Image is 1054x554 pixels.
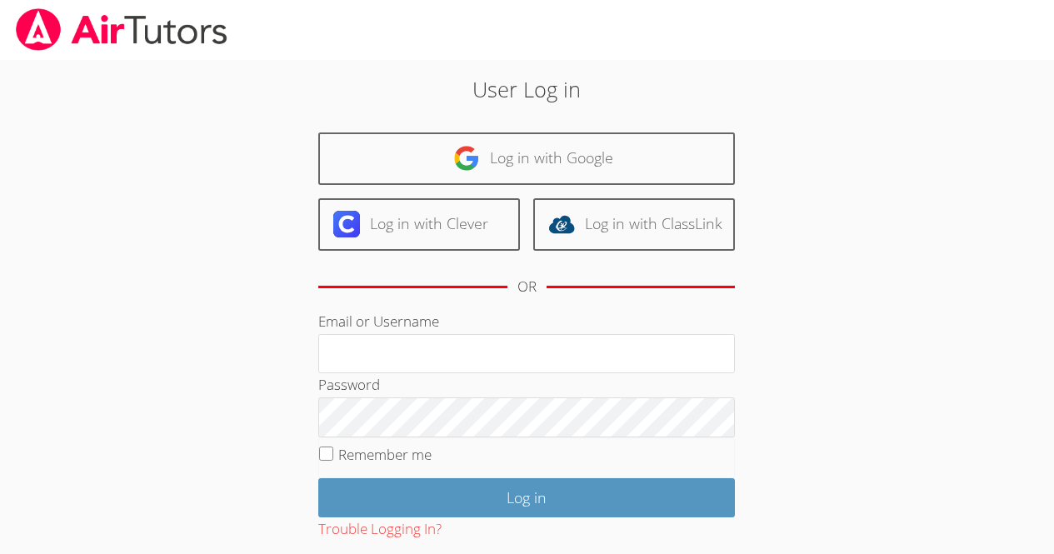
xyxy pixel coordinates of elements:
a: Log in with ClassLink [533,198,735,251]
div: OR [517,275,537,299]
img: classlink-logo-d6bb404cc1216ec64c9a2012d9dc4662098be43eaf13dc465df04b49fa7ab582.svg [548,211,575,237]
input: Log in [318,478,735,517]
img: google-logo-50288ca7cdecda66e5e0955fdab243c47b7ad437acaf1139b6f446037453330a.svg [453,145,480,172]
a: Log in with Clever [318,198,520,251]
h2: User Log in [242,73,812,105]
label: Email or Username [318,312,439,331]
img: clever-logo-6eab21bc6e7a338710f1a6ff85c0baf02591cd810cc4098c63d3a4b26e2feb20.svg [333,211,360,237]
img: airtutors_banner-c4298cdbf04f3fff15de1276eac7730deb9818008684d7c2e4769d2f7ddbe033.png [14,8,229,51]
label: Password [318,375,380,394]
button: Trouble Logging In? [318,517,442,542]
label: Remember me [338,445,432,464]
a: Log in with Google [318,132,735,185]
